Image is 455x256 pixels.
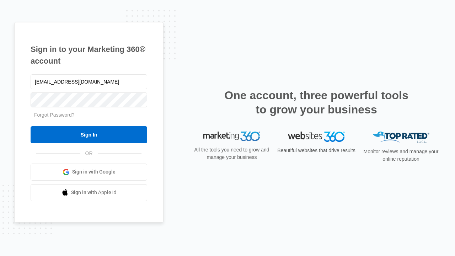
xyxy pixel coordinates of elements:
[31,74,147,89] input: Email
[373,132,429,143] img: Top Rated Local
[72,168,116,176] span: Sign in with Google
[192,146,272,161] p: All the tools you need to grow and manage your business
[34,112,75,118] a: Forgot Password?
[361,148,441,163] p: Monitor reviews and manage your online reputation
[71,189,117,196] span: Sign in with Apple Id
[277,147,356,154] p: Beautiful websites that drive results
[80,150,98,157] span: OR
[288,132,345,142] img: Websites 360
[222,88,411,117] h2: One account, three powerful tools to grow your business
[31,126,147,143] input: Sign In
[31,164,147,181] a: Sign in with Google
[203,132,260,142] img: Marketing 360
[31,184,147,201] a: Sign in with Apple Id
[31,43,147,67] h1: Sign in to your Marketing 360® account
